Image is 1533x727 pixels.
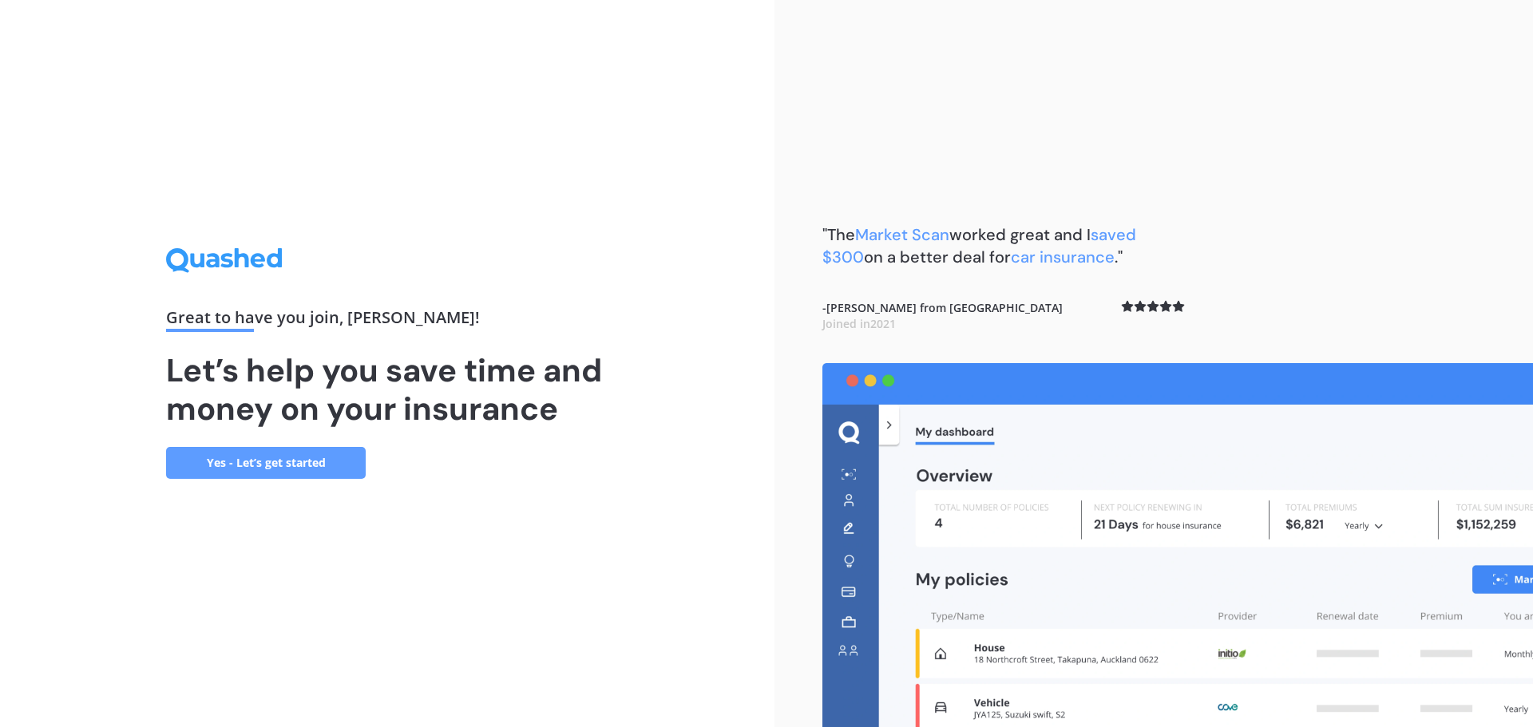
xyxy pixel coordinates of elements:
[822,300,1063,331] b: - [PERSON_NAME] from [GEOGRAPHIC_DATA]
[855,224,949,245] span: Market Scan
[166,310,608,332] div: Great to have you join , [PERSON_NAME] !
[822,363,1533,727] img: dashboard.webp
[166,351,608,428] h1: Let’s help you save time and money on your insurance
[1011,247,1115,267] span: car insurance
[166,447,366,479] a: Yes - Let’s get started
[822,224,1136,267] b: "The worked great and I on a better deal for ."
[822,224,1136,267] span: saved $300
[822,316,896,331] span: Joined in 2021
